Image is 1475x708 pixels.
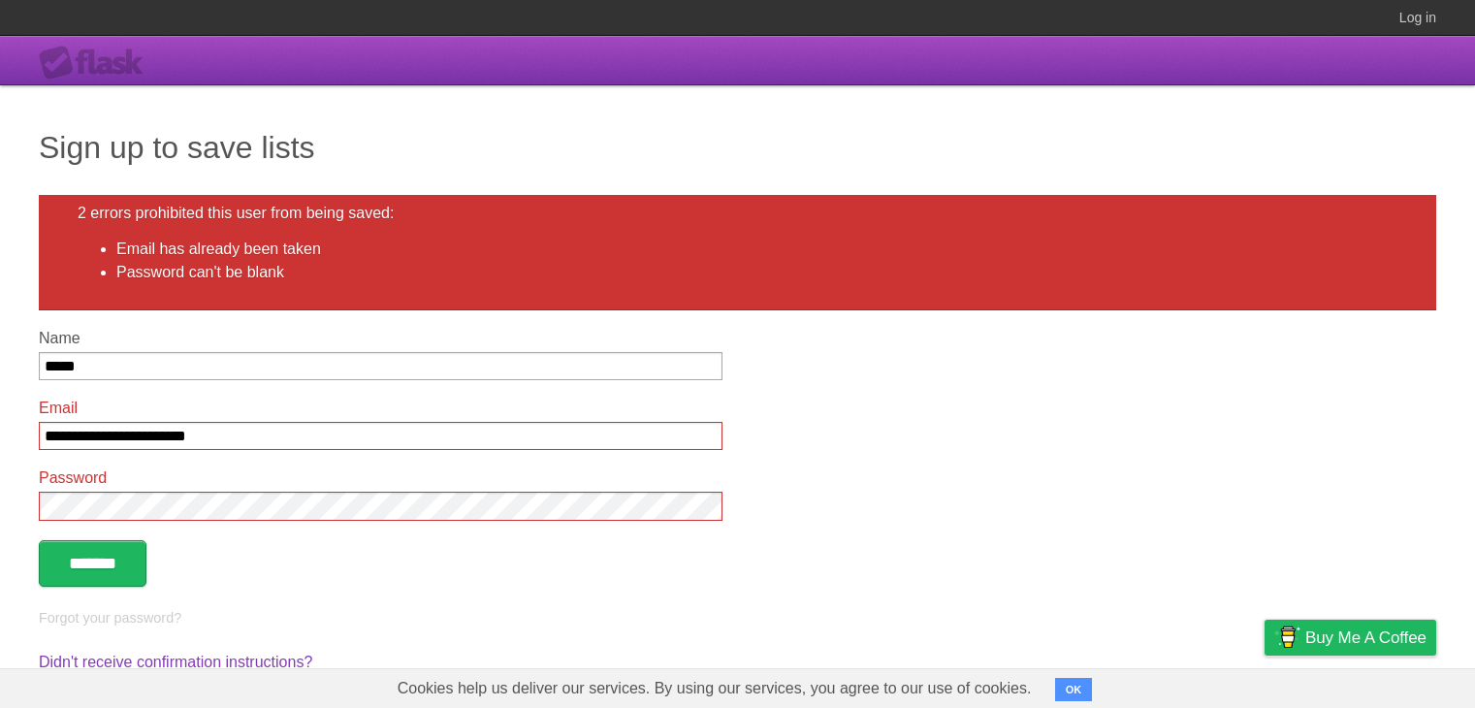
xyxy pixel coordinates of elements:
span: Buy me a coffee [1305,621,1427,655]
img: Buy me a coffee [1274,621,1300,654]
label: Name [39,330,722,347]
div: Flask [39,46,155,80]
a: Forgot your password? [39,610,181,626]
li: Email has already been taken [116,238,1397,261]
button: OK [1055,678,1093,701]
label: Password [39,469,722,487]
h1: Sign up to save lists [39,124,1436,171]
h2: 2 errors prohibited this user from being saved: [78,205,1397,222]
a: Didn't receive confirmation instructions? [39,654,312,670]
span: Cookies help us deliver our services. By using our services, you agree to our use of cookies. [378,669,1051,708]
a: Buy me a coffee [1265,620,1436,656]
label: Email [39,400,722,417]
li: Password can't be blank [116,261,1397,284]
